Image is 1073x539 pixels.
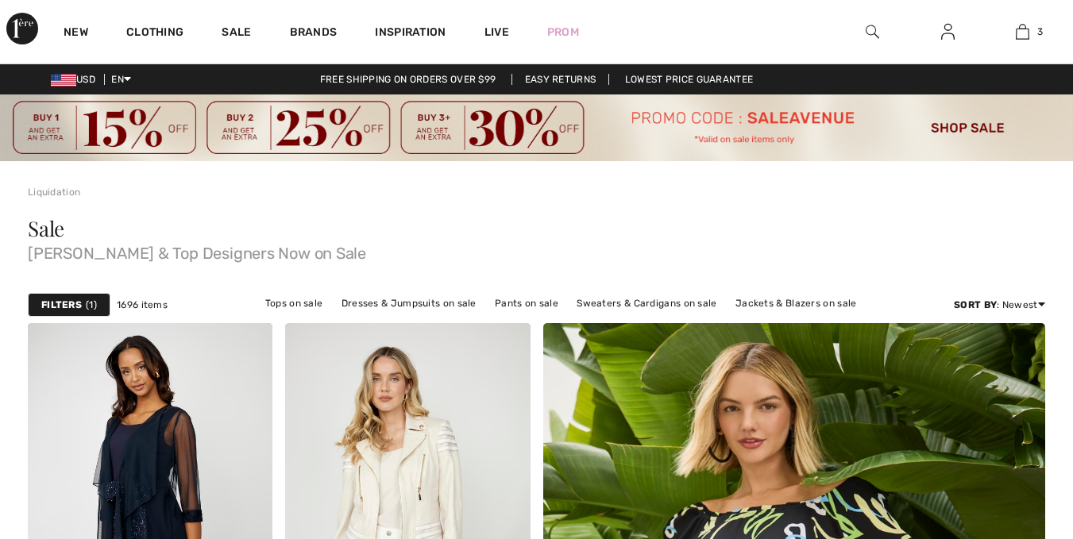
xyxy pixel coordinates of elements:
a: Clothing [126,25,183,42]
iframe: Opens a widget where you can find more information [971,420,1057,460]
a: Sweaters & Cardigans on sale [569,293,724,314]
a: Live [484,24,509,40]
a: 3 [986,22,1059,41]
a: Dresses & Jumpsuits on sale [334,293,484,314]
span: 1696 items [117,298,168,312]
a: Liquidation [28,187,80,198]
img: My Bag [1016,22,1029,41]
span: Inspiration [375,25,446,42]
a: Brands [290,25,338,42]
a: Prom [547,24,579,40]
div: : Newest [954,298,1045,312]
span: EN [111,74,131,85]
a: Lowest Price Guarantee [612,74,766,85]
img: US Dollar [51,74,76,87]
span: Sale [28,214,64,242]
a: Pants on sale [487,293,566,314]
span: USD [51,74,102,85]
a: Sale [222,25,251,42]
a: Skirts on sale [469,314,547,334]
span: [PERSON_NAME] & Top Designers Now on Sale [28,239,1045,261]
strong: Sort By [954,299,997,310]
span: 1 [86,298,97,312]
a: Jackets & Blazers on sale [728,293,865,314]
img: My Info [941,22,955,41]
a: Easy Returns [511,74,610,85]
img: 1ère Avenue [6,13,38,44]
strong: Filters [41,298,82,312]
span: 3 [1037,25,1043,39]
a: Sign In [928,22,967,42]
a: Free shipping on orders over $99 [307,74,509,85]
a: Outerwear on sale [550,314,653,334]
img: search the website [866,22,879,41]
a: Tops on sale [257,293,331,314]
a: New [64,25,88,42]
